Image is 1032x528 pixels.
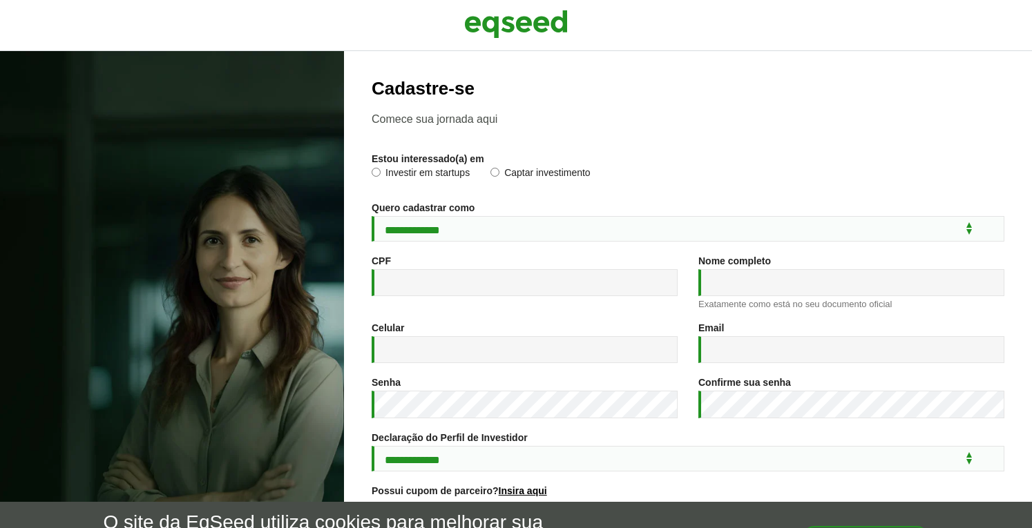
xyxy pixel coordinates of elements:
[372,113,1004,126] p: Comece sua jornada aqui
[372,168,381,177] input: Investir em startups
[698,323,724,333] label: Email
[372,256,391,266] label: CPF
[490,168,499,177] input: Captar investimento
[372,378,401,387] label: Senha
[372,203,475,213] label: Quero cadastrar como
[490,168,591,182] label: Captar investimento
[499,486,547,496] a: Insira aqui
[372,486,547,496] label: Possui cupom de parceiro?
[698,300,1004,309] div: Exatamente como está no seu documento oficial
[464,7,568,41] img: EqSeed Logo
[698,256,771,266] label: Nome completo
[698,378,791,387] label: Confirme sua senha
[372,168,470,182] label: Investir em startups
[372,79,1004,99] h2: Cadastre-se
[372,433,528,442] label: Declaração do Perfil de Investidor
[372,154,484,164] label: Estou interessado(a) em
[372,323,404,333] label: Celular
